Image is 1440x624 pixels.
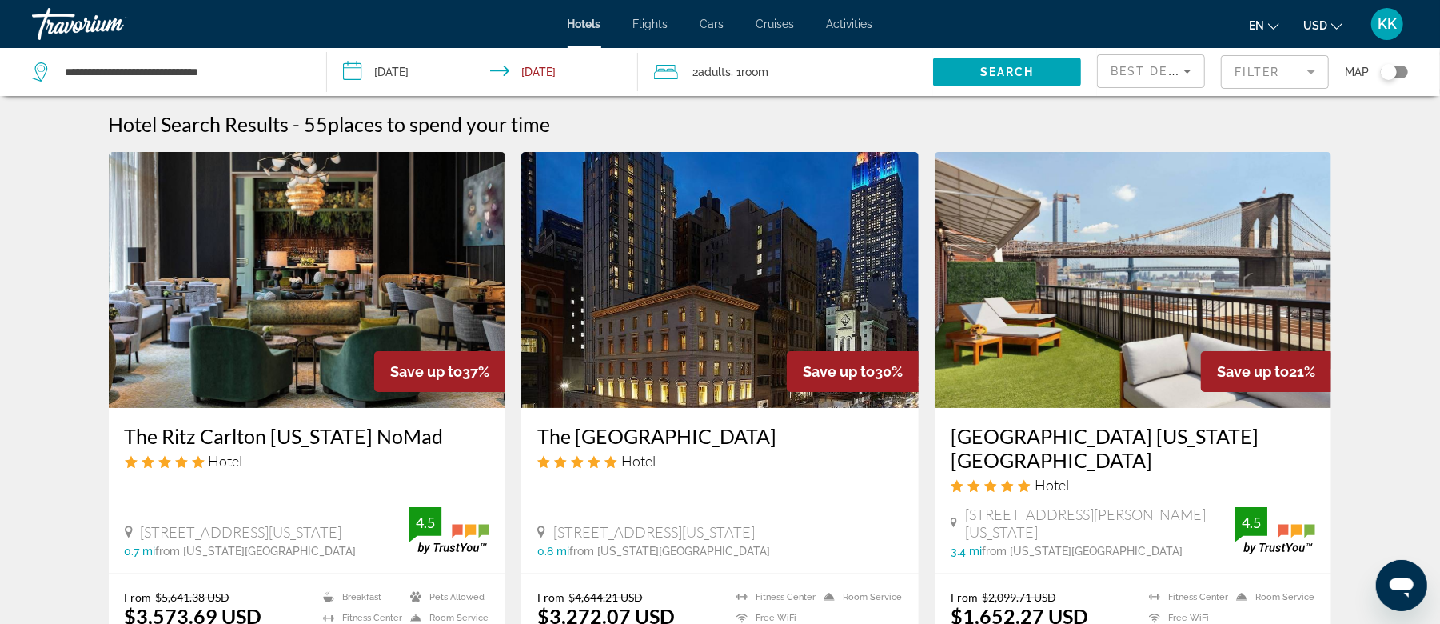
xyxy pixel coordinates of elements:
[141,523,342,541] span: [STREET_ADDRESS][US_STATE]
[621,452,656,470] span: Hotel
[1235,507,1315,554] img: trustyou-badge.svg
[125,590,152,604] span: From
[933,58,1081,86] button: Search
[1376,560,1427,611] iframe: Button to launch messaging window
[537,590,564,604] span: From
[741,66,768,78] span: Room
[951,590,978,604] span: From
[156,590,230,604] del: $5,641.38 USD
[125,424,490,448] a: The Ritz Carlton [US_STATE] NoMad
[1111,62,1191,81] mat-select: Sort by
[1345,61,1369,83] span: Map
[935,152,1332,408] img: Hotel image
[109,112,289,136] h1: Hotel Search Results
[965,506,1235,541] span: [STREET_ADDRESS][PERSON_NAME][US_STATE]
[638,48,933,96] button: Travelers: 2 adults, 0 children
[209,452,243,470] span: Hotel
[125,452,490,470] div: 5 star Hotel
[951,545,982,558] span: 3.4 mi
[553,523,755,541] span: [STREET_ADDRESS][US_STATE]
[728,590,816,604] li: Fitness Center
[1249,19,1264,32] span: en
[982,545,1183,558] span: from [US_STATE][GEOGRAPHIC_DATA]
[1228,590,1315,604] li: Room Service
[692,61,731,83] span: 2
[521,152,919,408] img: Hotel image
[951,476,1316,494] div: 5 star Hotel
[125,545,156,558] span: 0.7 mi
[537,424,903,448] a: The [GEOGRAPHIC_DATA]
[951,424,1316,472] a: [GEOGRAPHIC_DATA] [US_STATE][GEOGRAPHIC_DATA]
[568,590,643,604] del: $4,644.21 USD
[537,452,903,470] div: 5 star Hotel
[327,48,638,96] button: Check-in date: Sep 30, 2025 Check-out date: Oct 4, 2025
[816,590,903,604] li: Room Service
[315,590,402,604] li: Breakfast
[402,590,489,604] li: Pets Allowed
[537,545,569,558] span: 0.8 mi
[1141,590,1228,604] li: Fitness Center
[156,545,357,558] span: from [US_STATE][GEOGRAPHIC_DATA]
[1111,65,1194,78] span: Best Deals
[1201,351,1331,392] div: 21%
[980,66,1035,78] span: Search
[1249,14,1279,37] button: Change language
[982,590,1056,604] del: $2,099.71 USD
[305,112,551,136] h2: 55
[698,66,731,78] span: Adults
[1221,54,1329,90] button: Filter
[700,18,724,30] a: Cars
[329,112,551,136] span: places to spend your time
[569,545,770,558] span: from [US_STATE][GEOGRAPHIC_DATA]
[1366,7,1408,41] button: User Menu
[1369,65,1408,79] button: Toggle map
[756,18,795,30] a: Cruises
[374,351,505,392] div: 37%
[1378,16,1397,32] span: KK
[109,152,506,408] img: Hotel image
[803,363,875,380] span: Save up to
[731,61,768,83] span: , 1
[1035,476,1069,494] span: Hotel
[390,363,462,380] span: Save up to
[293,112,301,136] span: -
[827,18,873,30] a: Activities
[1217,363,1289,380] span: Save up to
[409,513,441,532] div: 4.5
[568,18,601,30] a: Hotels
[1303,19,1327,32] span: USD
[633,18,668,30] a: Flights
[787,351,919,392] div: 30%
[32,3,192,45] a: Travorium
[409,507,489,554] img: trustyou-badge.svg
[1303,14,1342,37] button: Change currency
[1235,513,1267,532] div: 4.5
